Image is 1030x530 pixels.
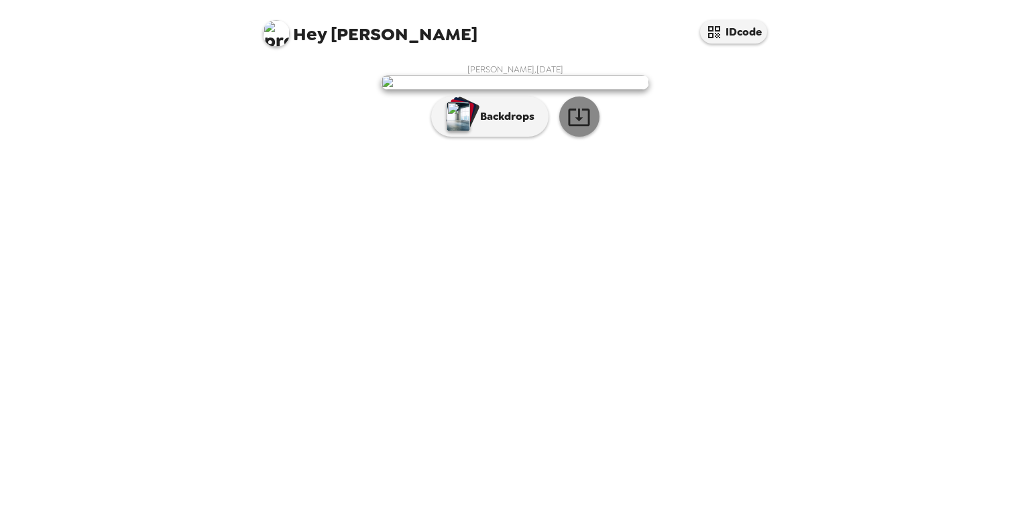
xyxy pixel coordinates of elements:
span: Hey [293,22,327,46]
span: [PERSON_NAME] , [DATE] [467,64,563,75]
span: [PERSON_NAME] [263,13,477,44]
img: profile pic [263,20,290,47]
button: IDcode [700,20,767,44]
p: Backdrops [473,109,534,125]
img: user [381,75,649,90]
button: Backdrops [431,96,549,137]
